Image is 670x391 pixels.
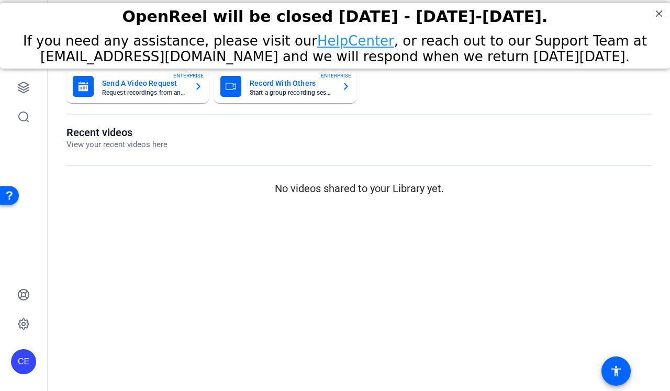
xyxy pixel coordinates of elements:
mat-card-subtitle: Request recordings from anyone, anywhere [102,90,186,96]
span: ENTERPRISE [173,72,204,80]
button: Record With OthersStart a group recording sessionENTERPRISE [214,70,356,103]
span: If you need any assistance, please visit our , or reach out to our Support Team at [EMAIL_ADDRESS... [23,30,647,62]
mat-card-title: Record With Others [250,77,333,90]
mat-card-title: Send A Video Request [102,77,186,90]
a: HelpCenter [317,30,394,46]
mat-icon: accessibility [610,365,622,377]
mat-card-subtitle: Start a group recording session [250,90,333,96]
p: No videos shared to your Library yet. [66,181,652,196]
p: View your recent videos here [66,139,167,151]
div: OpenReel will be closed [DATE] - [DATE]-[DATE]. [13,5,657,23]
button: Send A Video RequestRequest recordings from anyone, anywhereENTERPRISE [66,70,209,103]
div: CE [11,349,36,374]
h1: Recent videos [66,126,167,139]
span: ENTERPRISE [321,72,351,80]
